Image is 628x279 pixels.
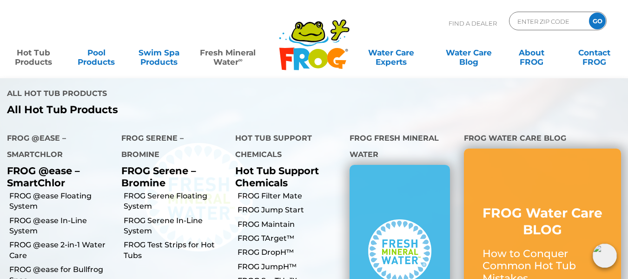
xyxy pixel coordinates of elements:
p: Find A Dealer [449,12,497,35]
a: Swim SpaProducts [135,43,184,62]
sup: ∞ [238,56,243,63]
a: Water CareExperts [351,43,430,62]
p: FROG @ease – SmartChlor [7,165,107,188]
img: openIcon [593,244,617,268]
input: GO [589,13,606,29]
a: Hot Tub Support Chemicals [235,165,319,188]
a: PoolProducts [72,43,121,62]
a: Fresh MineralWater∞ [198,43,258,62]
h4: FROG Serene – Bromine [121,130,222,165]
a: FROG Test Strips for Hot Tubs [124,240,229,261]
a: Hot TubProducts [9,43,58,62]
h3: FROG Water Care BLOG [483,204,602,238]
a: FROG TArget™ [238,233,343,244]
h4: Hot Tub Support Chemicals [235,130,336,165]
a: FROG Maintain [238,219,343,230]
a: ContactFROG [570,43,619,62]
h4: FROG Water Care Blog [464,130,621,149]
a: FROG JumpH™ [238,262,343,272]
a: FROG Filter Mate [238,191,343,201]
a: AboutFROG [507,43,556,62]
a: Water CareBlog [444,43,493,62]
h4: All Hot Tub Products [7,85,307,104]
a: FROG @ease 2-in-1 Water Care [9,240,114,261]
a: FROG DropH™ [238,247,343,258]
input: Zip Code Form [516,14,579,28]
a: All Hot Tub Products [7,104,307,116]
h4: FROG @ease – SmartChlor [7,130,107,165]
p: FROG Serene – Bromine [121,165,222,188]
a: FROG @ease In-Line System [9,216,114,237]
a: FROG Serene Floating System [124,191,229,212]
a: FROG Jump Start [238,205,343,215]
a: FROG Serene In-Line System [124,216,229,237]
h4: FROG Fresh Mineral Water [350,130,450,165]
a: FROG @ease Floating System [9,191,114,212]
